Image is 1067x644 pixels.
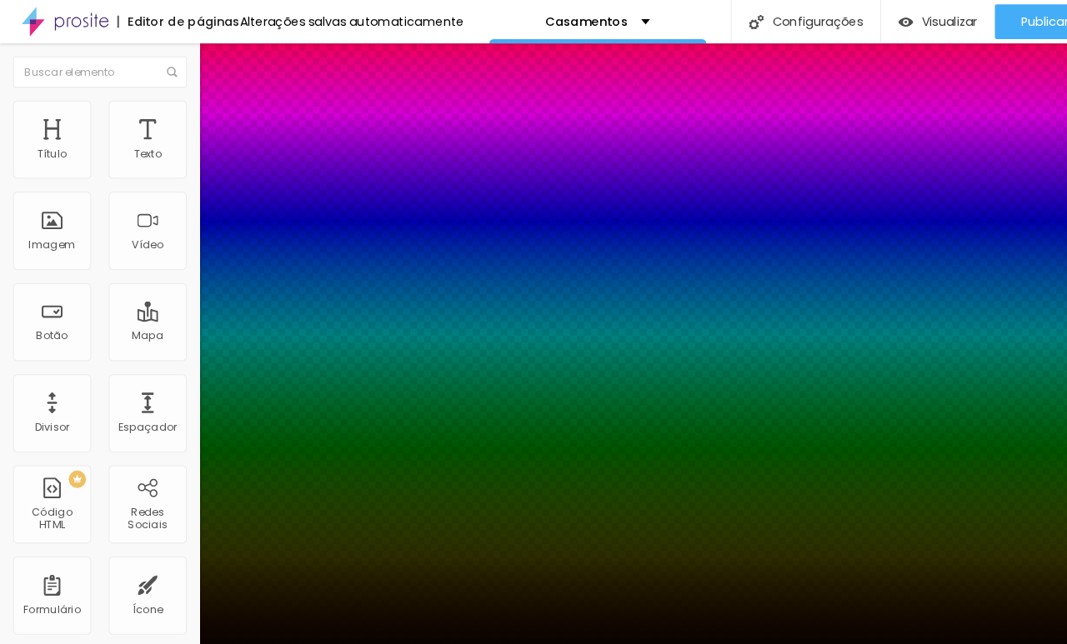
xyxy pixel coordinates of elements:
span: Publicar [979,14,1025,27]
div: Redes Sociais [108,486,174,510]
div: Código HTML [17,486,83,510]
div: Botão [35,317,66,328]
div: Divisor [33,404,67,416]
p: Casamentos [523,15,603,27]
div: Título [36,142,64,153]
input: Buscar elemento [13,54,179,84]
button: Visualizar [845,4,954,37]
div: Mapa [127,317,157,328]
div: Espaçador [113,404,170,416]
div: Vídeo [127,229,157,241]
img: Icone [719,14,733,28]
button: Publicar [954,4,1050,37]
div: Ícone [128,579,157,591]
div: Formulário [23,579,78,591]
div: Editor de páginas [113,15,230,27]
span: Visualizar [884,14,938,27]
img: view-1.svg [862,14,876,28]
div: Texto [128,142,155,153]
div: Alterações salvas automaticamente [230,15,445,27]
div: Imagem [28,229,73,241]
img: Icone [160,64,170,74]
